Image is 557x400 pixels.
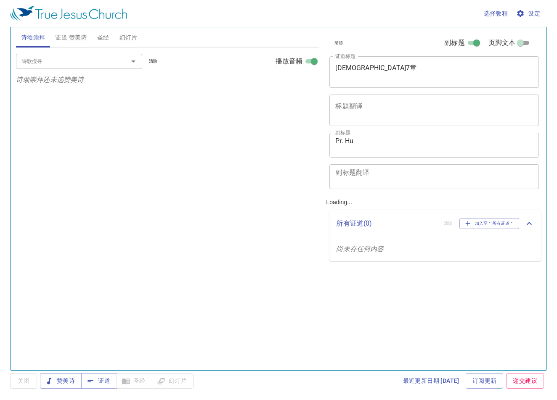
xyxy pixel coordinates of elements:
[336,245,384,253] i: 尚未存任何内容
[329,210,541,237] div: 所有证道(0)清除加入至＂所有证道＂
[466,373,504,389] a: 订阅更新
[88,376,110,386] span: 证道
[149,58,158,65] span: 清除
[488,38,516,48] span: 页脚文本
[480,6,512,21] button: 选择教程
[334,39,343,47] span: 清除
[144,56,163,66] button: 清除
[329,38,348,48] button: 清除
[81,373,117,389] button: 证道
[484,8,508,19] span: 选择教程
[127,55,139,67] button: Open
[276,56,303,66] span: 播放音频
[506,373,544,389] a: 递交建议
[518,8,540,19] span: 设定
[336,218,437,229] p: 所有证道 ( 0 )
[335,64,533,80] textarea: [DEMOGRAPHIC_DATA]7章
[400,373,463,389] a: 最近更新日期 [DATE]
[403,376,459,386] span: 最近更新日期 [DATE]
[459,218,520,229] button: 加入至＂所有证道＂
[335,137,533,153] textarea: Pr. Hu
[472,376,497,386] span: 订阅更新
[119,32,138,43] span: 幻灯片
[16,76,84,84] i: 诗颂崇拜还未选赞美诗
[21,32,45,43] span: 诗颂崇拜
[323,24,544,367] div: Loading...
[444,38,464,48] span: 副标题
[55,32,87,43] span: 证道 赞美诗
[515,6,544,21] button: 设定
[465,220,514,227] span: 加入至＂所有证道＂
[97,32,109,43] span: 圣经
[513,376,537,386] span: 递交建议
[40,373,82,389] button: 赞美诗
[47,376,75,386] span: 赞美诗
[10,6,127,21] img: True Jesus Church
